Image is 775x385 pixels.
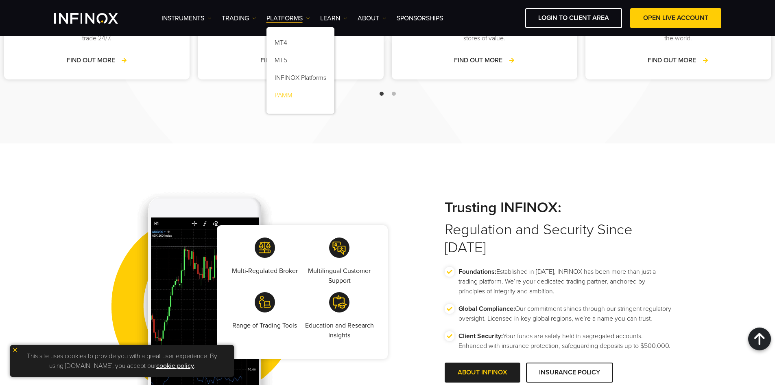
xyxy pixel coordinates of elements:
[458,305,515,313] strong: Global Compliance:
[445,199,672,257] h2: Regulation and Security Since [DATE]
[156,362,194,370] a: cookie policy
[525,8,622,28] a: LOGIN TO CLIENT AREA
[458,267,672,296] p: Established in [DATE], INFINOX has been more than just a trading platform. We’re your dedicated t...
[458,331,672,351] p: Your funds are safely held in segregated accounts. Enhanced with insurance protection, safeguardi...
[630,8,721,28] a: OPEN LIVE ACCOUNT
[458,268,496,276] strong: Foundations:
[266,53,334,70] a: MT5
[458,304,672,323] p: Our commitment shines through our stringent regulatory oversight. Licensed in key global regions,...
[67,55,127,65] a: FIND OUT MORE
[12,347,18,353] img: yellow close icon
[260,55,321,65] a: FIND OUT MORE
[380,92,384,96] span: Go to slide 1
[397,13,443,23] a: SPONSORSHIPS
[232,266,298,276] p: Multi-Regulated Broker
[232,321,297,330] p: Range of Trading Tools
[454,55,515,65] a: FIND OUT MORE
[648,55,708,65] a: FIND OUT MORE
[445,199,672,217] strong: Trusting INFINOX:
[445,363,520,383] a: ABOUT INFINOX
[458,332,503,340] strong: Client Security:
[358,13,386,23] a: ABOUT
[526,363,613,383] a: INSURANCE POLICY
[222,13,256,23] a: TRADING
[54,13,137,24] a: INFINOX Logo
[303,321,375,340] p: Education and Research Insights
[320,13,347,23] a: Learn
[162,13,212,23] a: Instruments
[266,35,334,53] a: MT4
[266,88,334,106] a: PAMM
[14,349,230,373] p: This site uses cookies to provide you with a great user experience. By using [DOMAIN_NAME], you a...
[266,13,310,23] a: PLATFORMS
[266,70,334,88] a: INFINOX Platforms
[303,266,375,286] p: Multilingual Customer Support
[392,92,396,96] span: Go to slide 2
